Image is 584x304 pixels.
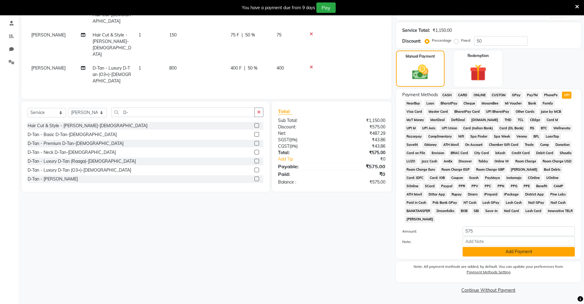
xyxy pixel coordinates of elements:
[490,92,508,99] span: CUSTOM
[332,130,390,137] div: ₹487.29
[290,137,296,142] span: 9%
[273,156,341,162] a: Add Tip
[468,133,490,140] span: Spa Finder
[469,116,500,123] span: [DOMAIN_NAME]
[463,226,575,236] input: Amount
[463,141,485,148] span: On Account
[562,92,571,99] span: UPI
[405,133,424,140] span: Razorpay
[495,183,506,190] span: PPN
[273,170,332,178] div: Paid:
[544,174,560,181] span: UOnline
[428,174,447,181] span: Card: IOB
[461,199,478,206] span: NT Cash
[231,65,242,71] span: 400 F
[419,158,439,165] span: Jazz Cash
[429,150,446,157] span: Envision
[402,264,575,277] label: Note: All payment methods are added, by default. You can update your preferences from
[528,116,542,123] span: CEdge
[544,133,561,140] span: LoanTap
[538,141,551,148] span: Comp
[544,116,560,123] span: Card M
[502,207,521,215] span: Nail Card
[428,116,447,123] span: MariDeal
[28,176,78,182] div: D-Tan - [PERSON_NAME]
[510,92,523,99] span: GPay
[139,32,141,38] span: 1
[402,92,438,98] span: Payment Methods
[523,141,536,148] span: Trade
[405,183,421,190] span: SOnline
[405,199,428,206] span: Paid in Cash
[526,174,542,181] span: COnline
[169,32,177,38] span: 150
[462,100,477,107] span: Cheque
[510,150,532,157] span: Credit Card
[471,92,487,99] span: ONLINE
[481,199,502,206] span: Lash GPay
[245,32,255,38] span: 50 %
[542,92,559,99] span: PhonePe
[493,158,511,165] span: Online W
[467,269,510,275] label: Payment Methods Setting
[509,183,519,190] span: PPG
[528,125,536,132] span: RS
[434,207,456,215] span: Dreamfolks
[483,174,502,181] span: PayMaya
[463,237,575,246] input: Add Note
[332,150,390,156] div: ₹575.00
[483,207,500,215] span: Save-In
[93,32,131,57] span: Hair Cut & Style - [PERSON_NAME]-[DEMOGRAPHIC_DATA]
[332,163,390,170] div: ₹575.00
[498,125,526,132] span: Card (DL Bank)
[405,100,422,107] span: NearBuy
[440,125,459,132] span: UPI Union
[139,65,141,71] span: 1
[277,32,281,38] span: 75
[539,125,549,132] span: BTC
[470,183,480,190] span: PPV
[405,207,432,215] span: BANKTANSFER
[273,143,332,150] div: ( )
[449,116,467,123] span: DefiDeal
[472,207,481,215] span: SBI
[542,166,563,173] span: Bad Debts
[430,199,459,206] span: Pnb Bank GPay
[483,183,493,190] span: PPC
[332,179,390,185] div: ₹575.00
[28,123,147,129] div: Hair Cut & Style - [PERSON_NAME]-[DEMOGRAPHIC_DATA]
[551,125,572,132] span: Wellnessta
[28,131,117,138] div: D-Tan - Basic D-Tan-[DEMOGRAPHIC_DATA]
[480,100,501,107] span: MosamBee
[332,143,390,150] div: ₹43.86
[466,191,480,198] span: Diners
[422,141,439,148] span: GMoney
[332,170,390,178] div: ₹0
[248,65,258,71] span: 50 %
[273,130,332,137] div: Net:
[169,65,177,71] span: 800
[291,144,296,149] span: 9%
[467,174,481,181] span: Gcash
[504,199,524,206] span: Lash Cash
[546,207,574,215] span: Innovative TELR
[516,116,526,123] span: TCL
[515,133,529,140] span: Venmo
[405,166,437,173] span: Room Charge Euro
[398,239,458,245] label: Note:
[405,108,424,115] span: Visa Card
[441,92,454,99] span: CASH
[273,124,332,130] div: Discount:
[273,117,332,124] div: Sub Total:
[531,133,541,140] span: BFL
[407,63,433,82] img: _cash.svg
[93,65,131,84] span: D-Tan - Luxury D-Tan (O3+)-[DEMOGRAPHIC_DATA]
[476,158,490,165] span: Tabby
[441,158,454,165] span: AmEx
[526,100,538,107] span: Bank
[277,65,284,71] span: 400
[426,108,450,115] span: Master Card
[553,141,571,148] span: Donation
[439,183,454,190] span: Paypal
[402,38,421,44] div: Discount:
